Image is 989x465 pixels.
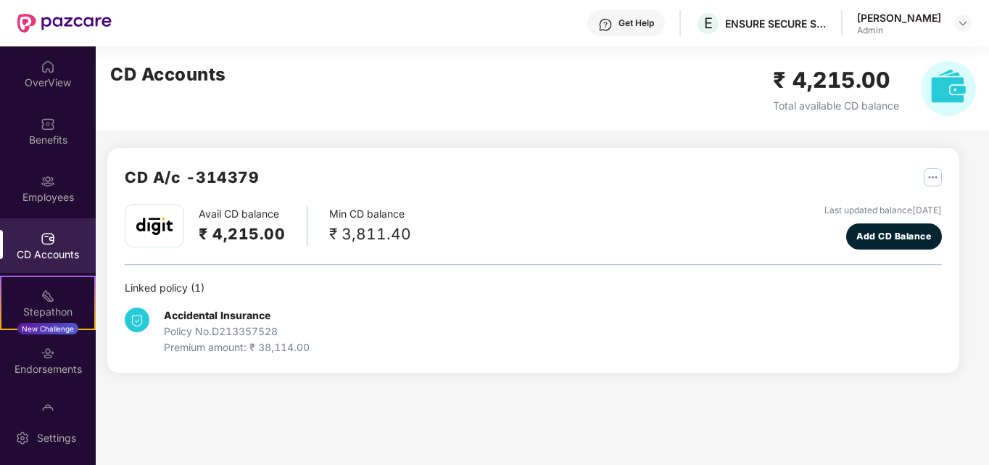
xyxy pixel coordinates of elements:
img: svg+xml;base64,PHN2ZyB4bWxucz0iaHR0cDovL3d3dy53My5vcmcvMjAwMC9zdmciIHhtbG5zOnhsaW5rPSJodHRwOi8vd3... [921,61,976,116]
h2: CD Accounts [110,61,226,89]
div: Avail CD balance [199,206,307,246]
img: svg+xml;base64,PHN2ZyBpZD0iRHJvcGRvd24tMzJ4MzIiIHhtbG5zPSJodHRwOi8vd3d3LnczLm9yZy8yMDAwL3N2ZyIgd2... [957,17,969,29]
div: New Challenge [17,323,78,334]
h2: ₹ 4,215.00 [199,222,285,246]
span: E [704,15,713,32]
div: Min CD balance [329,206,411,246]
div: Admin [857,25,941,36]
img: godigit.png [136,217,173,235]
img: svg+xml;base64,PHN2ZyBpZD0iSGVscC0zMngzMiIgeG1sbnM9Imh0dHA6Ly93d3cudzMub3JnLzIwMDAvc3ZnIiB3aWR0aD... [598,17,613,32]
img: svg+xml;base64,PHN2ZyB4bWxucz0iaHR0cDovL3d3dy53My5vcmcvMjAwMC9zdmciIHdpZHRoPSIyNSIgaGVpZ2h0PSIyNS... [924,168,942,186]
b: Accidental Insurance [164,309,270,321]
div: Stepathon [1,305,94,319]
img: svg+xml;base64,PHN2ZyBpZD0iU2V0dGluZy0yMHgyMCIgeG1sbnM9Imh0dHA6Ly93d3cudzMub3JnLzIwMDAvc3ZnIiB3aW... [15,431,30,445]
img: New Pazcare Logo [17,14,112,33]
img: svg+xml;base64,PHN2ZyBpZD0iRW5kb3JzZW1lbnRzIiB4bWxucz0iaHR0cDovL3d3dy53My5vcmcvMjAwMC9zdmciIHdpZH... [41,346,55,361]
div: Premium amount: ₹ 38,114.00 [164,340,310,355]
img: svg+xml;base64,PHN2ZyBpZD0iTXlfT3JkZXJzIiBkYXRhLW5hbWU9Ik15IE9yZGVycyIgeG1sbnM9Imh0dHA6Ly93d3cudz... [41,403,55,418]
h2: ₹ 4,215.00 [773,63,899,97]
div: Linked policy ( 1 ) [125,280,942,296]
h2: CD A/c - 314379 [125,165,259,189]
span: Add CD Balance [856,229,931,243]
span: Total available CD balance [773,99,899,112]
img: svg+xml;base64,PHN2ZyBpZD0iRW1wbG95ZWVzIiB4bWxucz0iaHR0cDovL3d3dy53My5vcmcvMjAwMC9zdmciIHdpZHRoPS... [41,174,55,189]
div: Last updated balance [DATE] [824,204,942,218]
img: svg+xml;base64,PHN2ZyBpZD0iQmVuZWZpdHMiIHhtbG5zPSJodHRwOi8vd3d3LnczLm9yZy8yMDAwL3N2ZyIgd2lkdGg9Ij... [41,117,55,131]
img: svg+xml;base64,PHN2ZyB4bWxucz0iaHR0cDovL3d3dy53My5vcmcvMjAwMC9zdmciIHdpZHRoPSIzNCIgaGVpZ2h0PSIzNC... [125,308,149,332]
div: ₹ 3,811.40 [329,222,411,246]
img: svg+xml;base64,PHN2ZyBpZD0iSG9tZSIgeG1sbnM9Imh0dHA6Ly93d3cudzMub3JnLzIwMDAvc3ZnIiB3aWR0aD0iMjAiIG... [41,59,55,74]
div: Get Help [618,17,654,29]
div: Settings [33,431,80,445]
button: Add CD Balance [846,223,943,250]
div: [PERSON_NAME] [857,11,941,25]
img: svg+xml;base64,PHN2ZyB4bWxucz0iaHR0cDovL3d3dy53My5vcmcvMjAwMC9zdmciIHdpZHRoPSIyMSIgaGVpZ2h0PSIyMC... [41,289,55,303]
div: ENSURE SECURE SERVICES PRIVATE LIMITED [725,17,827,30]
div: Policy No. D213357528 [164,324,310,340]
img: svg+xml;base64,PHN2ZyBpZD0iQ0RfQWNjb3VudHMiIGRhdGEtbmFtZT0iQ0QgQWNjb3VudHMiIHhtbG5zPSJodHRwOi8vd3... [41,231,55,246]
